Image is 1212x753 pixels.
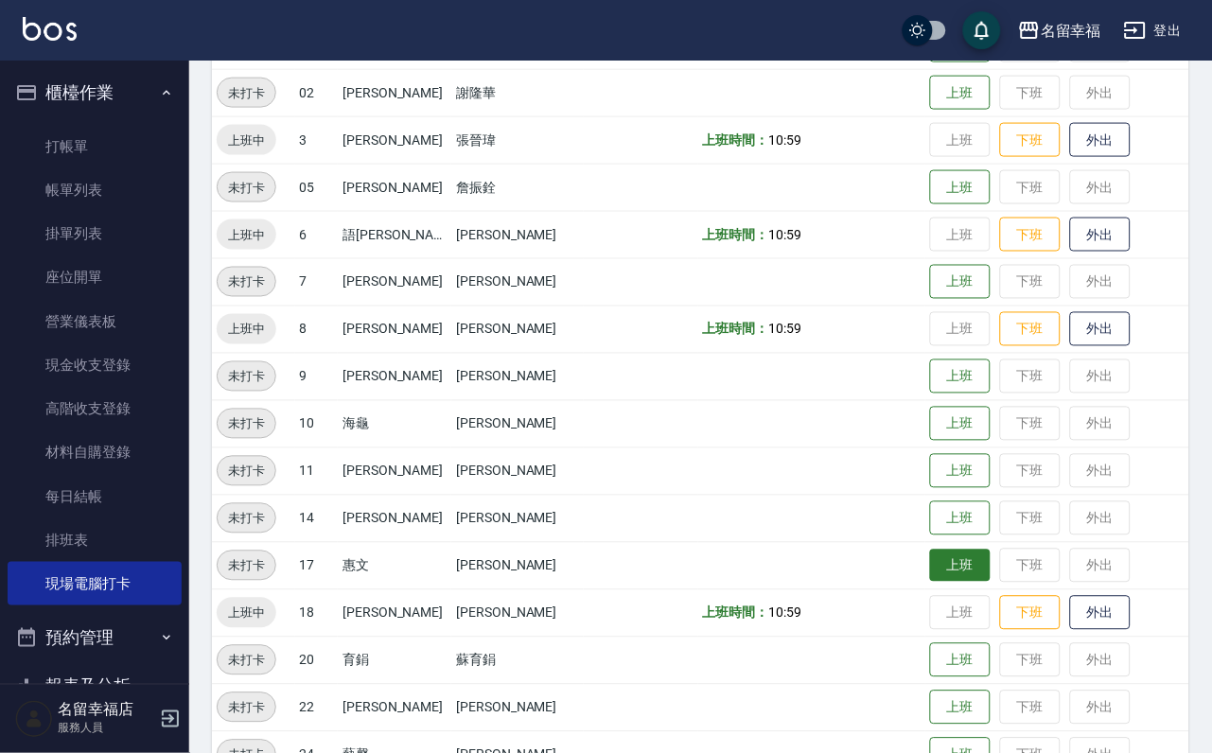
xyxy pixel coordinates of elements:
[338,589,451,637] td: [PERSON_NAME]
[295,589,339,637] td: 18
[218,83,275,103] span: 未打卡
[451,447,584,495] td: [PERSON_NAME]
[295,637,339,684] td: 20
[218,651,275,671] span: 未打卡
[295,495,339,542] td: 14
[768,132,801,148] span: 10:59
[338,684,451,731] td: [PERSON_NAME]
[8,255,182,299] a: 座位開單
[218,556,275,576] span: 未打卡
[295,353,339,400] td: 9
[218,414,275,434] span: 未打卡
[217,225,276,245] span: 上班中
[703,227,769,242] b: 上班時間：
[1000,123,1061,158] button: 下班
[1070,596,1131,631] button: 外出
[930,501,991,536] button: 上班
[58,720,154,737] p: 服務人員
[703,132,769,148] b: 上班時間：
[451,211,584,258] td: [PERSON_NAME]
[703,322,769,337] b: 上班時間：
[1000,218,1061,253] button: 下班
[338,353,451,400] td: [PERSON_NAME]
[768,227,801,242] span: 10:59
[451,589,584,637] td: [PERSON_NAME]
[451,306,584,353] td: [PERSON_NAME]
[338,306,451,353] td: [PERSON_NAME]
[930,407,991,442] button: 上班
[338,447,451,495] td: [PERSON_NAME]
[295,542,339,589] td: 17
[295,447,339,495] td: 11
[218,367,275,387] span: 未打卡
[930,359,991,394] button: 上班
[930,454,991,489] button: 上班
[930,170,991,205] button: 上班
[15,700,53,738] img: Person
[1116,13,1189,48] button: 登出
[451,69,584,116] td: 謝隆華
[1041,19,1101,43] div: 名留幸福
[217,320,276,340] span: 上班中
[451,258,584,306] td: [PERSON_NAME]
[295,211,339,258] td: 6
[218,462,275,482] span: 未打卡
[295,400,339,447] td: 10
[23,17,77,41] img: Logo
[8,430,182,474] a: 材料自購登錄
[218,509,275,529] span: 未打卡
[8,300,182,343] a: 營業儀表板
[1070,218,1131,253] button: 外出
[930,265,991,300] button: 上班
[451,495,584,542] td: [PERSON_NAME]
[218,698,275,718] span: 未打卡
[338,542,451,589] td: 惠文
[8,343,182,387] a: 現金收支登錄
[8,562,182,605] a: 現場電腦打卡
[338,258,451,306] td: [PERSON_NAME]
[338,69,451,116] td: [PERSON_NAME]
[451,684,584,731] td: [PERSON_NAME]
[1000,312,1061,347] button: 下班
[338,495,451,542] td: [PERSON_NAME]
[451,542,584,589] td: [PERSON_NAME]
[338,164,451,211] td: [PERSON_NAME]
[768,322,801,337] span: 10:59
[58,701,154,720] h5: 名留幸福店
[451,400,584,447] td: [PERSON_NAME]
[8,613,182,662] button: 預約管理
[218,178,275,198] span: 未打卡
[8,387,182,430] a: 高階收支登錄
[295,164,339,211] td: 05
[338,116,451,164] td: [PERSON_NAME]
[930,550,991,583] button: 上班
[295,684,339,731] td: 22
[8,662,182,711] button: 報表及分析
[768,605,801,621] span: 10:59
[1010,11,1109,50] button: 名留幸福
[451,637,584,684] td: 蘇育鋗
[338,211,451,258] td: 語[PERSON_NAME]
[295,69,339,116] td: 02
[8,212,182,255] a: 掛單列表
[338,400,451,447] td: 海龜
[1000,596,1061,631] button: 下班
[451,116,584,164] td: 張晉瑋
[930,691,991,726] button: 上班
[930,643,991,678] button: 上班
[8,68,182,117] button: 櫃檯作業
[8,518,182,562] a: 排班表
[8,168,182,212] a: 帳單列表
[338,637,451,684] td: 育鋗
[8,125,182,168] a: 打帳單
[451,164,584,211] td: 詹振銓
[295,116,339,164] td: 3
[1070,123,1131,158] button: 外出
[295,258,339,306] td: 7
[8,475,182,518] a: 每日結帳
[703,605,769,621] b: 上班時間：
[930,76,991,111] button: 上班
[217,131,276,150] span: 上班中
[451,353,584,400] td: [PERSON_NAME]
[963,11,1001,49] button: save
